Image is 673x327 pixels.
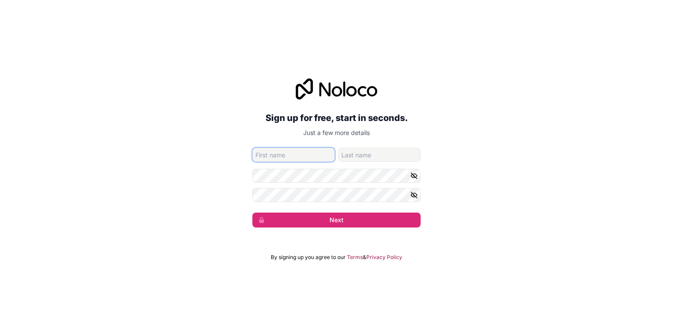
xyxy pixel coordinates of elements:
input: family-name [338,148,421,162]
a: Privacy Policy [366,254,402,261]
span: & [363,254,366,261]
span: By signing up you agree to our [271,254,346,261]
input: given-name [252,148,335,162]
p: Just a few more details [252,128,421,137]
h2: Sign up for free, start in seconds. [252,110,421,126]
input: Confirm password [252,188,421,202]
input: Password [252,169,421,183]
a: Terms [347,254,363,261]
button: Next [252,213,421,227]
